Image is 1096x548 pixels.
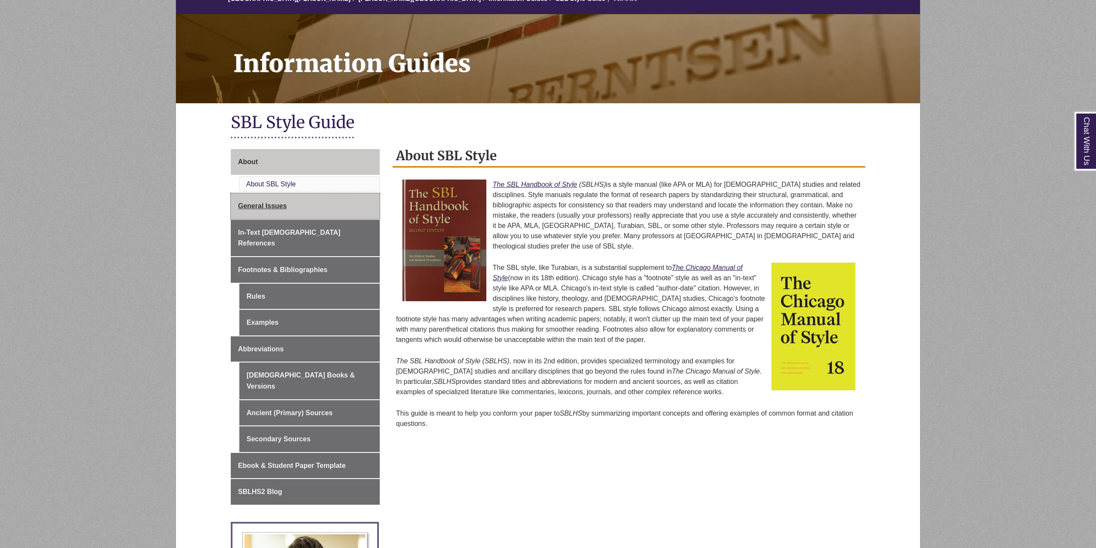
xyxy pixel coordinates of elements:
em: The Chicago Manual of Style [672,368,759,375]
a: Examples [239,310,380,335]
a: General Issues [231,193,380,219]
a: Secondary Sources [239,426,380,452]
span: SBLHS2 Blog [238,488,282,495]
div: Guide Page Menu [231,149,380,505]
a: Information Guides [176,14,920,103]
a: [DEMOGRAPHIC_DATA] Books & Versions [239,362,380,399]
a: Ebook & Student Paper Template [231,453,380,479]
a: The SBL Handbook of Style [493,181,577,188]
span: Ebook & Student Paper Template [238,462,345,469]
span: General Issues [238,202,287,210]
span: Footnotes & Bibliographies [238,266,328,273]
a: Rules [239,284,380,309]
p: is a style manual (like APA or MLA) for [DEMOGRAPHIC_DATA] studies and related disciplines. Style... [396,176,862,255]
h1: SBL Style Guide [231,112,865,135]
span: In-Text [DEMOGRAPHIC_DATA] References [238,229,340,247]
a: Footnotes & Bibliographies [231,257,380,283]
span: About [238,158,258,165]
em: SBLHS [433,378,456,385]
p: The SBL style, like Turabian, is a substantial supplement to (now in its 18th edition). Chicago s... [396,259,862,348]
a: Ancient (Primary) Sources [239,400,380,426]
p: This guide is meant to help you conform your paper to by summarizing important concepts and offer... [396,405,862,432]
em: (SBLHS) [579,181,606,188]
a: In-Text [DEMOGRAPHIC_DATA] References [231,220,380,256]
a: SBLHS2 Blog [231,479,380,505]
a: Abbreviations [231,336,380,362]
a: The Chicago Manual of Style [493,264,743,281]
a: About SBL Style [246,180,296,188]
em: The SBL Handbook of Style (SBLHS) [396,357,509,365]
h2: About SBL Style [393,145,865,168]
h1: Information Guides [224,14,920,92]
em: SBLHS [560,410,582,417]
span: Abbreviations [238,345,284,353]
a: About [231,149,380,175]
p: , now in its 2nd edition, provides specialized terminology and examples for [DEMOGRAPHIC_DATA] st... [396,353,862,401]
